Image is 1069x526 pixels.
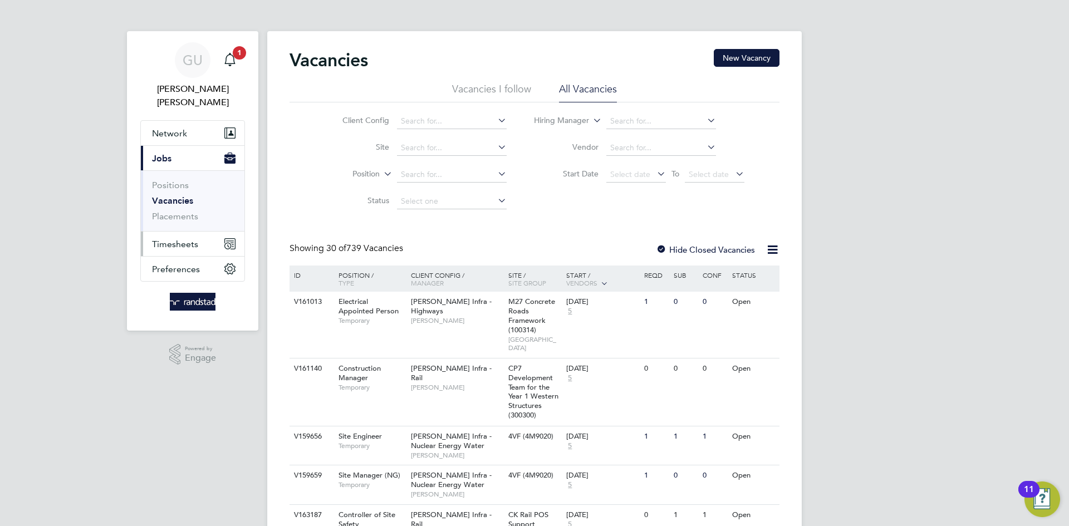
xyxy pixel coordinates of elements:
[397,114,507,129] input: Search for...
[291,505,330,525] div: V163187
[339,297,399,316] span: Electrical Appointed Person
[1024,481,1060,517] button: Open Resource Center, 11 new notifications
[700,266,729,284] div: Conf
[566,364,639,373] div: [DATE]
[566,471,639,480] div: [DATE]
[566,441,573,451] span: 5
[641,266,670,284] div: Reqd
[671,465,700,486] div: 0
[326,243,403,254] span: 739 Vacancies
[668,166,683,181] span: To
[152,180,189,190] a: Positions
[127,31,258,331] nav: Main navigation
[219,42,241,78] a: 1
[152,239,198,249] span: Timesheets
[452,82,531,102] li: Vacancies I follow
[326,243,346,254] span: 30 of
[671,358,700,379] div: 0
[325,115,389,125] label: Client Config
[508,278,546,287] span: Site Group
[729,292,778,312] div: Open
[641,505,670,525] div: 0
[411,490,503,499] span: [PERSON_NAME]
[729,358,778,379] div: Open
[411,316,503,325] span: [PERSON_NAME]
[641,292,670,312] div: 1
[152,128,187,139] span: Network
[140,42,245,109] a: GU[PERSON_NAME] [PERSON_NAME]
[729,426,778,447] div: Open
[671,266,700,284] div: Sub
[233,46,246,60] span: 1
[411,451,503,460] span: [PERSON_NAME]
[140,82,245,109] span: Georgina Ulysses
[671,292,700,312] div: 0
[508,297,555,335] span: M27 Concrete Roads Framework (100314)
[566,297,639,307] div: [DATE]
[411,278,444,287] span: Manager
[411,470,492,489] span: [PERSON_NAME] Infra - Nuclear Energy Water
[508,363,558,420] span: CP7 Development Team for the Year 1 Western Structures (300300)
[397,167,507,183] input: Search for...
[141,170,244,231] div: Jobs
[141,232,244,256] button: Timesheets
[641,358,670,379] div: 0
[606,140,716,156] input: Search for...
[729,465,778,486] div: Open
[339,383,405,392] span: Temporary
[566,510,639,520] div: [DATE]
[339,278,354,287] span: Type
[291,266,330,284] div: ID
[141,121,244,145] button: Network
[397,194,507,209] input: Select one
[411,383,503,392] span: [PERSON_NAME]
[411,363,492,382] span: [PERSON_NAME] Infra - Rail
[671,505,700,525] div: 1
[152,153,171,164] span: Jobs
[534,142,599,152] label: Vendor
[714,49,779,67] button: New Vacancy
[170,293,216,311] img: randstad-logo-retina.png
[325,195,389,205] label: Status
[411,297,492,316] span: [PERSON_NAME] Infra - Highways
[508,431,553,441] span: 4VF (4M9020)
[729,505,778,525] div: Open
[169,344,217,365] a: Powered byEngage
[291,465,330,486] div: V159659
[152,211,198,222] a: Placements
[330,266,408,292] div: Position /
[641,465,670,486] div: 1
[152,195,193,206] a: Vacancies
[1024,489,1034,504] div: 11
[408,266,506,292] div: Client Config /
[339,316,405,325] span: Temporary
[656,244,755,255] label: Hide Closed Vacancies
[700,358,729,379] div: 0
[397,140,507,156] input: Search for...
[339,470,400,480] span: Site Manager (NG)
[700,505,729,525] div: 1
[700,426,729,447] div: 1
[506,266,564,292] div: Site /
[141,257,244,281] button: Preferences
[566,373,573,383] span: 5
[140,293,245,311] a: Go to home page
[185,344,216,353] span: Powered by
[700,292,729,312] div: 0
[729,266,778,284] div: Status
[339,480,405,489] span: Temporary
[563,266,641,293] div: Start /
[339,441,405,450] span: Temporary
[700,465,729,486] div: 0
[291,426,330,447] div: V159656
[525,115,589,126] label: Hiring Manager
[339,363,381,382] span: Construction Manager
[339,431,382,441] span: Site Engineer
[641,426,670,447] div: 1
[316,169,380,180] label: Position
[559,82,617,102] li: All Vacancies
[566,480,573,490] span: 5
[566,278,597,287] span: Vendors
[290,243,405,254] div: Showing
[606,114,716,129] input: Search for...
